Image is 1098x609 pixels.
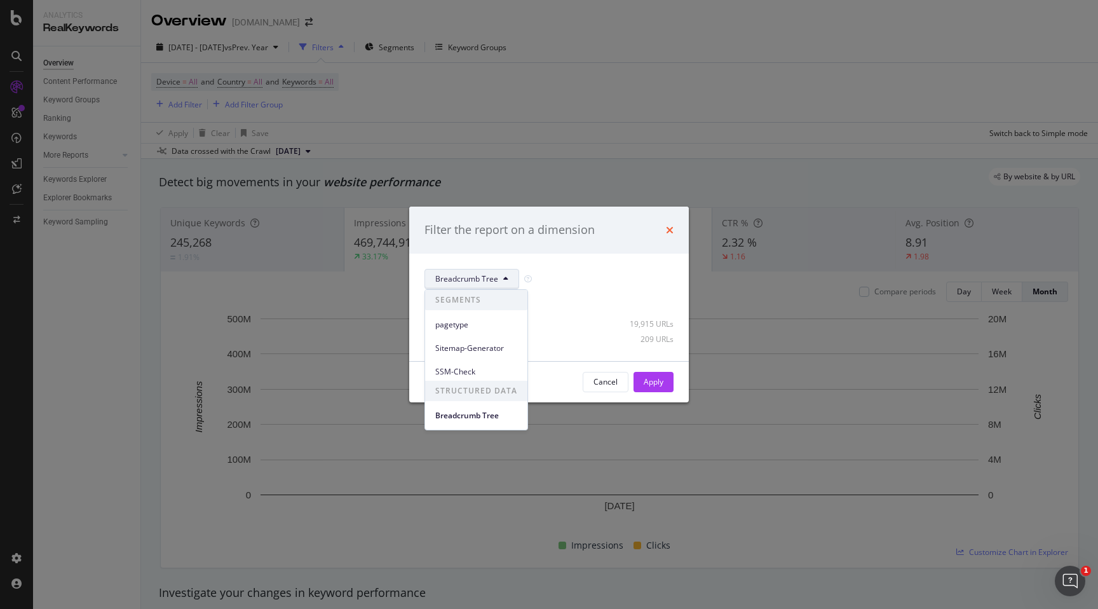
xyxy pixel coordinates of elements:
span: Breadcrumb Tree [435,273,498,284]
span: SEGMENTS [425,290,527,310]
span: SSM-Check [435,366,517,378]
button: Breadcrumb Tree [424,269,519,289]
div: Select all data available [424,299,674,310]
span: Sitemap-Generator [435,343,517,354]
button: Cancel [583,372,628,392]
div: 209 URLs [611,334,674,345]
span: STRUCTURED DATA [425,381,527,401]
div: Filter the report on a dimension [424,222,595,238]
span: Breadcrumb Tree [435,410,517,421]
span: 1 [1081,566,1091,576]
iframe: Intercom live chat [1055,566,1085,596]
div: Apply [644,376,663,387]
button: Apply [634,372,674,392]
span: pagetype [435,319,517,331]
div: Cancel [593,376,618,387]
div: modal [409,207,689,402]
div: 19,915 URLs [611,318,674,329]
div: times [666,222,674,238]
